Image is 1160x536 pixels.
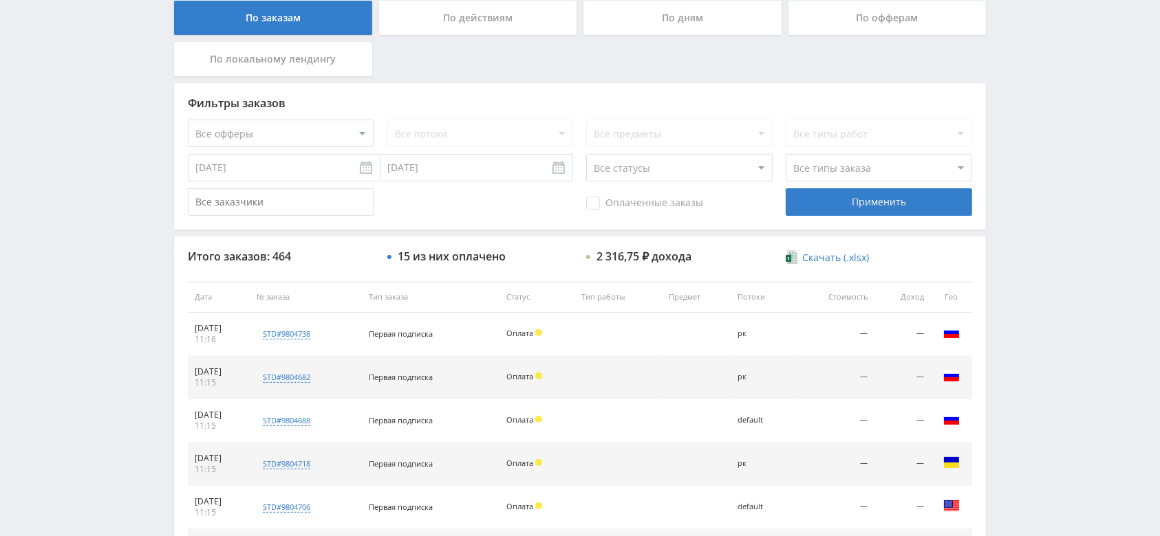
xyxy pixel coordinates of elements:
[786,251,868,265] a: Скачать (.xlsx)
[574,282,661,313] th: Тип работы
[369,415,433,425] span: Первая подписка
[506,328,533,338] span: Оплата
[195,334,243,345] div: 11:16
[794,313,874,356] td: —
[195,507,243,518] div: 11:15
[506,501,533,511] span: Оплата
[943,498,960,514] img: usa.png
[583,1,782,35] div: По дням
[188,97,972,109] div: Фильтры заказов
[738,459,786,468] div: рк
[195,496,243,507] div: [DATE]
[195,464,243,475] div: 11:15
[731,282,793,313] th: Потоки
[398,250,506,263] div: 15 из них оплачено
[369,372,433,382] span: Первая подписка
[535,329,542,336] span: Холд
[174,42,372,76] div: По локальному лендингу
[794,486,874,529] td: —
[535,459,542,466] span: Холд
[931,282,972,313] th: Гео
[188,250,374,263] div: Итого заказов: 464
[188,188,374,216] input: Все заказчики
[786,188,971,216] div: Применить
[586,197,703,210] span: Оплаченные заказы
[369,502,433,512] span: Первая подписка
[195,421,243,432] div: 11:15
[195,410,243,421] div: [DATE]
[506,458,533,468] span: Оплата
[943,368,960,384] img: rus.png
[195,366,243,377] div: [DATE]
[506,371,533,381] span: Оплата
[786,250,797,264] img: xlsx
[500,282,575,313] th: Статус
[874,443,931,486] td: —
[195,323,243,334] div: [DATE]
[506,414,533,425] span: Оплата
[535,502,542,509] span: Холд
[738,416,786,425] div: default
[874,399,931,443] td: —
[738,502,786,511] div: default
[874,313,931,356] td: —
[943,454,960,471] img: ukr.png
[263,415,310,426] div: std#9804688
[794,356,874,399] td: —
[535,416,542,423] span: Холд
[794,399,874,443] td: —
[263,458,310,469] div: std#9804718
[874,282,931,313] th: Доход
[802,252,869,263] span: Скачать (.xlsx)
[263,502,310,513] div: std#9804706
[263,372,310,383] div: std#9804682
[874,356,931,399] td: —
[188,282,250,313] th: Дата
[379,1,577,35] div: По действиям
[874,486,931,529] td: —
[794,443,874,486] td: —
[535,372,542,379] span: Холд
[943,324,960,341] img: rus.png
[369,458,433,469] span: Первая подписка
[263,328,310,339] div: std#9804738
[195,453,243,464] div: [DATE]
[943,411,960,427] img: rus.png
[195,377,243,388] div: 11:15
[794,282,874,313] th: Стоимость
[738,329,786,338] div: рк
[250,282,362,313] th: № заказа
[174,1,372,35] div: По заказам
[597,250,691,263] div: 2 316,75 ₽ дохода
[362,282,500,313] th: Тип заказа
[788,1,987,35] div: По офферам
[662,282,731,313] th: Предмет
[738,372,786,381] div: рк
[369,328,433,339] span: Первая подписка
